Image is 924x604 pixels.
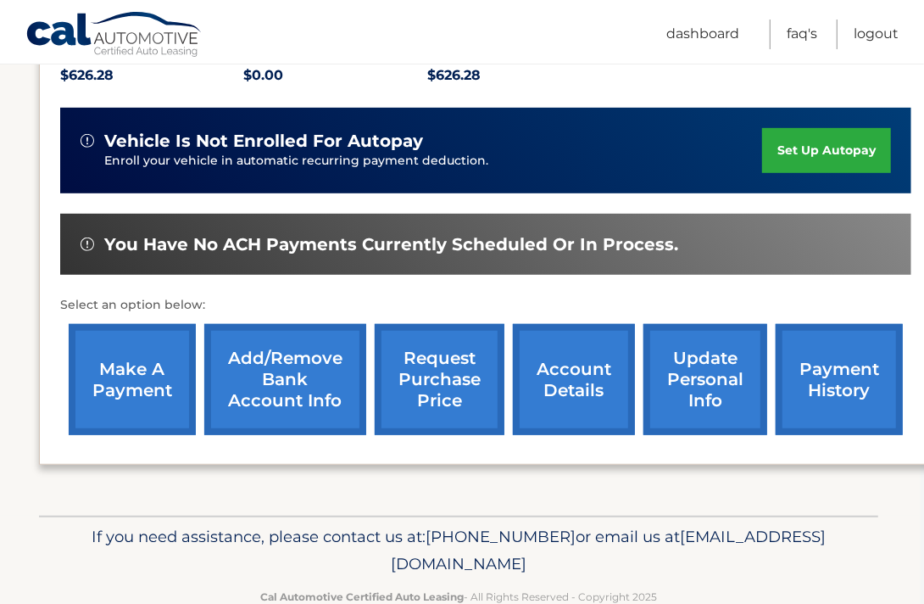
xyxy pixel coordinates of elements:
p: Select an option below: [60,295,911,316]
p: $626.28 [427,64,611,87]
img: alert-white.svg [81,134,94,148]
a: request purchase price [375,324,504,435]
a: Logout [854,20,899,49]
a: FAQ's [787,20,817,49]
span: [EMAIL_ADDRESS][DOMAIN_NAME] [391,527,826,573]
p: If you need assistance, please contact us at: or email us at [64,523,853,578]
p: $0.00 [244,64,428,87]
a: make a payment [69,324,196,435]
a: Cal Automotive [25,11,203,60]
a: set up autopay [762,128,891,173]
strong: Cal Automotive Certified Auto Leasing [260,590,464,603]
span: You have no ACH payments currently scheduled or in process. [104,234,678,255]
a: account details [513,324,635,435]
a: payment history [776,324,903,435]
span: [PHONE_NUMBER] [426,527,576,546]
a: Dashboard [666,20,739,49]
a: Add/Remove bank account info [204,324,366,435]
img: alert-white.svg [81,238,94,251]
p: $626.28 [60,64,244,87]
a: update personal info [643,324,767,435]
span: vehicle is not enrolled for autopay [104,131,423,152]
p: Enroll your vehicle in automatic recurring payment deduction. [104,152,762,171]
